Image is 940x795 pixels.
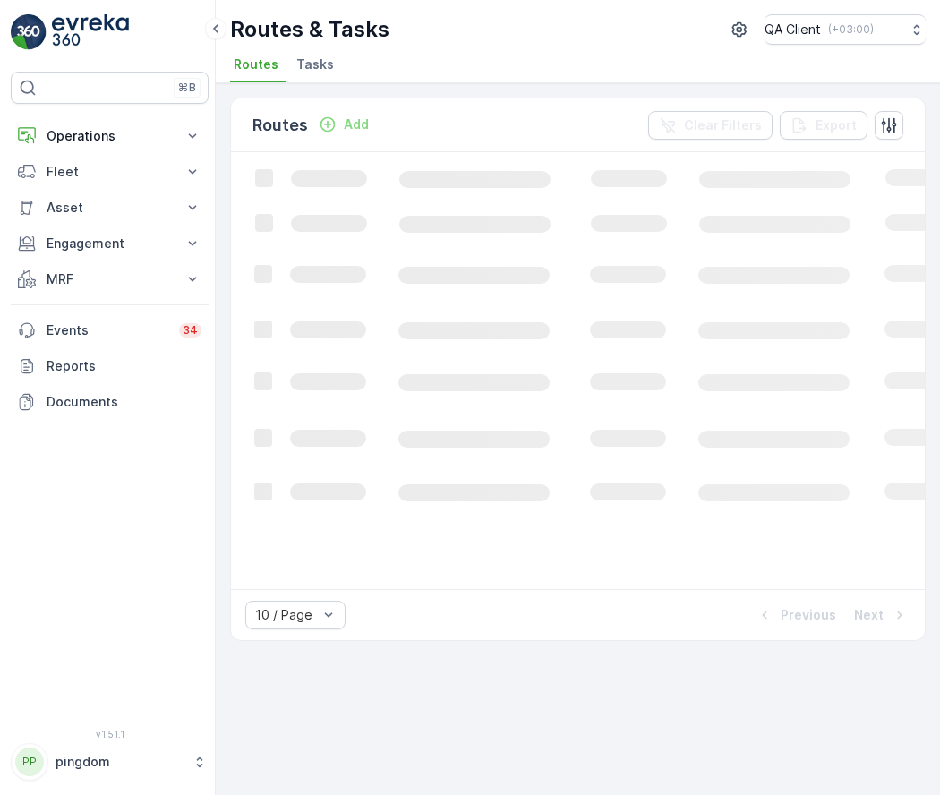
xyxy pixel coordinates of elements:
button: Next [852,604,910,626]
button: Fleet [11,154,209,190]
p: Events [47,321,168,339]
p: Previous [781,606,836,624]
span: v 1.51.1 [11,729,209,739]
button: Operations [11,118,209,154]
p: QA Client [765,21,821,38]
p: Asset [47,199,173,217]
button: QA Client(+03:00) [765,14,926,45]
p: pingdom [56,753,184,771]
img: logo_light-DOdMpM7g.png [52,14,129,50]
p: 34 [183,323,198,338]
p: Routes & Tasks [230,15,389,44]
span: Tasks [296,56,334,73]
p: Add [344,115,369,133]
p: Engagement [47,235,173,252]
p: ( +03:00 ) [828,22,874,37]
a: Events34 [11,312,209,348]
button: MRF [11,261,209,297]
img: logo [11,14,47,50]
button: Asset [11,190,209,226]
a: Documents [11,384,209,420]
p: Reports [47,357,201,375]
p: Documents [47,393,201,411]
button: Clear Filters [648,111,773,140]
p: Operations [47,127,173,145]
p: Routes [252,113,308,138]
p: Export [816,116,857,134]
p: Next [854,606,884,624]
button: Add [312,114,376,135]
p: Fleet [47,163,173,181]
button: PPpingdom [11,743,209,781]
a: Reports [11,348,209,384]
button: Engagement [11,226,209,261]
p: MRF [47,270,173,288]
p: Clear Filters [684,116,762,134]
button: Previous [754,604,838,626]
div: PP [15,748,44,776]
p: ⌘B [178,81,196,95]
button: Export [780,111,867,140]
span: Routes [234,56,278,73]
